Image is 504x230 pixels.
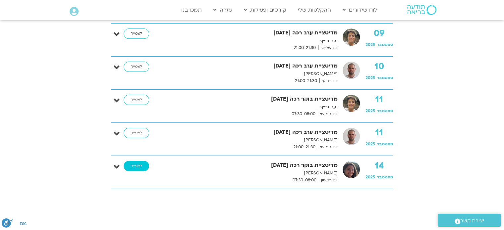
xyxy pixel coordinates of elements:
[438,214,501,227] a: יצירת קשר
[319,77,338,84] span: יום רביעי
[210,4,236,16] a: עזרה
[290,177,319,184] span: 07:30-08:00
[164,70,338,77] p: [PERSON_NAME]
[318,111,338,117] span: יום חמישי
[164,28,338,37] strong: מדיטציית ערב רכה [DATE]
[365,28,393,38] strong: 09
[164,128,338,137] strong: מדיטציית ערב רכה [DATE]
[164,170,338,177] p: [PERSON_NAME]
[318,144,338,151] span: יום חמישי
[365,42,375,47] span: 2025
[124,128,149,138] a: לצפייה
[124,28,149,39] a: לצפייה
[241,4,290,16] a: קורסים ופעילות
[339,4,380,16] a: לוח שידורים
[365,174,375,180] span: 2025
[407,5,436,15] img: תודעה בריאה
[124,62,149,72] a: לצפייה
[124,161,149,171] a: לצפייה
[295,4,334,16] a: ההקלטות שלי
[377,174,393,180] span: ספטמבר
[164,161,338,170] strong: מדיטציית בוקר רכה [DATE]
[319,177,338,184] span: יום ראשון
[291,44,318,51] span: 21:00-21:30
[460,216,484,225] span: יצירת קשר
[164,104,338,111] p: נעם גרייף
[365,75,375,80] span: 2025
[124,95,149,105] a: לצפייה
[365,108,375,114] span: 2025
[178,4,205,16] a: תמכו בנו
[365,141,375,147] span: 2025
[365,62,393,71] strong: 10
[293,77,319,84] span: 21:00-21:30
[365,161,393,171] strong: 14
[164,95,338,104] strong: מדיטציית בוקר רכה [DATE]
[291,144,318,151] span: 21:00-21:30
[365,128,393,138] strong: 11
[377,141,393,147] span: ספטמבר
[164,137,338,144] p: [PERSON_NAME]
[164,37,338,44] p: נעם גרייף
[377,42,393,47] span: ספטמבר
[377,108,393,114] span: ספטמבר
[365,95,393,105] strong: 11
[318,44,338,51] span: יום שלישי
[289,111,318,117] span: 07:30-08:00
[377,75,393,80] span: ספטמבר
[164,62,338,70] strong: מדיטציית ערב רכה [DATE]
